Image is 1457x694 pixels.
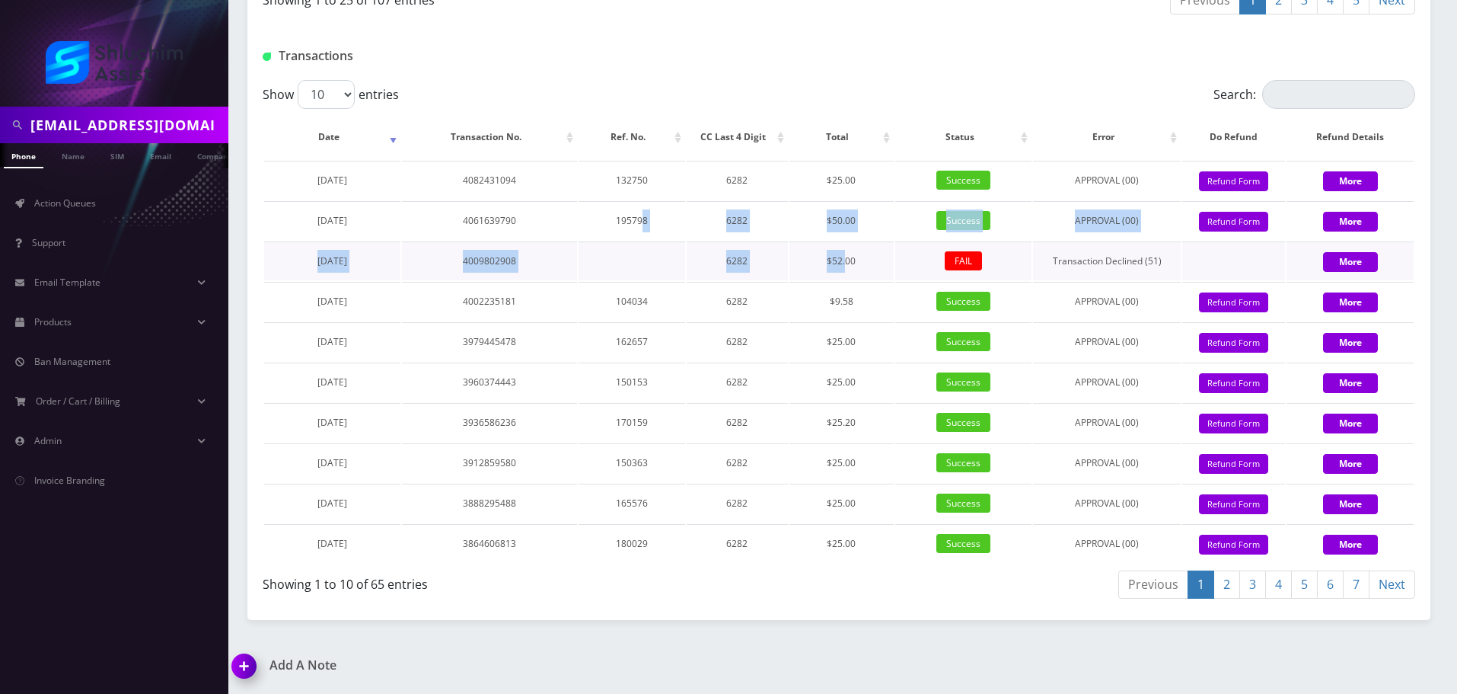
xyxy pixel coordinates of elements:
span: Action Queues [34,197,96,209]
td: $25.00 [789,363,894,401]
div: Showing 1 to 10 of 65 entries [263,569,827,593]
th: Total: activate to sort column ascending [789,115,894,159]
a: Name [54,143,92,167]
button: Refund Form [1199,454,1268,475]
td: 6282 [687,241,788,280]
span: Success [936,332,990,351]
th: Status: activate to sort column ascending [895,115,1031,159]
a: SIM [103,143,132,167]
a: 7 [1343,571,1369,599]
span: Admin [34,434,62,447]
span: Success [936,211,990,230]
a: 6 [1317,571,1344,599]
span: [DATE] [317,295,347,308]
span: [DATE] [317,497,347,510]
td: APPROVAL (00) [1033,403,1181,442]
td: $25.00 [789,161,894,200]
button: More [1323,494,1378,514]
td: 4002235181 [402,282,577,321]
span: [DATE] [317,214,347,227]
a: 4 [1265,571,1292,599]
td: APPROVAL (00) [1033,161,1181,200]
a: Add A Note [232,658,827,673]
td: 6282 [687,201,788,240]
button: Refund Form [1199,535,1268,555]
a: Previous [1118,571,1188,599]
input: Search: [1262,80,1415,109]
span: [DATE] [317,537,347,550]
td: $25.00 [789,484,894,523]
h1: Transactions [263,49,632,63]
span: Ban Management [34,355,110,368]
td: APPROVAL (00) [1033,322,1181,361]
button: Refund Form [1199,293,1268,313]
td: 6282 [687,322,788,361]
button: Refund Form [1199,333,1268,353]
td: 6282 [687,403,788,442]
td: $25.00 [789,443,894,482]
button: Refund Form [1199,414,1268,434]
td: APPROVAL (00) [1033,484,1181,523]
span: Success [936,292,990,311]
span: Order / Cart / Billing [36,395,120,408]
button: Refund Form [1199,171,1268,192]
span: FAIL [945,251,982,270]
td: $25.00 [789,322,894,361]
td: 4082431094 [402,161,577,200]
td: 6282 [687,161,788,200]
span: [DATE] [317,254,347,267]
a: Next [1369,571,1415,599]
td: 6282 [687,282,788,321]
button: Refund Form [1199,373,1268,394]
td: 6282 [687,443,788,482]
td: 4061639790 [402,201,577,240]
a: 2 [1213,571,1240,599]
button: More [1323,454,1378,474]
a: 1 [1188,571,1214,599]
button: More [1323,373,1378,393]
button: More [1323,535,1378,555]
td: $50.00 [789,201,894,240]
button: More [1323,333,1378,353]
span: Success [936,373,990,392]
span: Success [936,453,990,472]
a: Email [142,143,179,167]
td: 4009802908 [402,241,577,280]
td: 150153 [579,363,685,401]
button: More [1323,252,1378,272]
th: Date: activate to sort column ascending [264,115,400,159]
th: Refund Details [1286,115,1414,159]
span: Success [936,413,990,432]
td: 3979445478 [402,322,577,361]
span: Email Template [34,276,100,289]
button: Refund Form [1199,212,1268,232]
td: 180029 [579,524,685,563]
th: CC Last 4 Digit: activate to sort column ascending [687,115,788,159]
a: Phone [4,143,43,168]
button: Refund Form [1199,494,1268,515]
td: $9.58 [789,282,894,321]
td: 132750 [579,161,685,200]
td: 3960374443 [402,363,577,401]
td: 195798 [579,201,685,240]
td: APPROVAL (00) [1033,282,1181,321]
td: 3864606813 [402,524,577,563]
select: Showentries [298,80,355,109]
button: More [1323,293,1378,312]
span: [DATE] [317,174,347,187]
span: [DATE] [317,416,347,429]
label: Show entries [263,80,399,109]
td: $52.00 [789,241,894,280]
td: APPROVAL (00) [1033,524,1181,563]
span: Success [936,494,990,513]
td: 6282 [687,484,788,523]
td: $25.20 [789,403,894,442]
span: [DATE] [317,376,347,389]
span: Success [936,171,990,190]
img: Shluchim Assist [46,41,183,84]
a: 3 [1239,571,1266,599]
td: Transaction Declined (51) [1033,241,1181,280]
span: [DATE] [317,456,347,469]
th: Transaction No.: activate to sort column ascending [402,115,577,159]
